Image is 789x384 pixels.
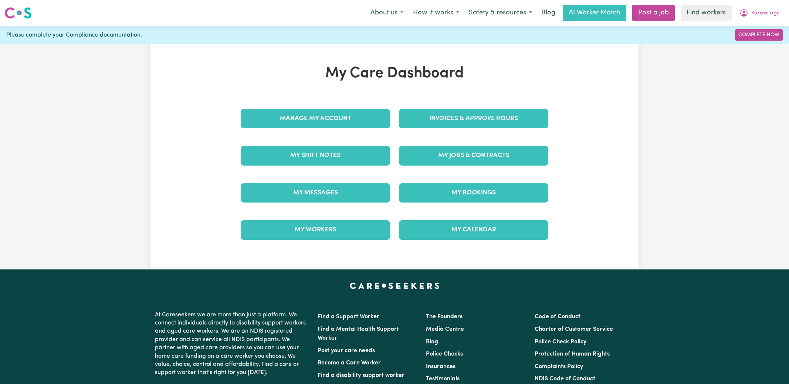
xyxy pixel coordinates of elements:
[535,314,580,320] a: Code of Conduct
[537,5,560,21] a: Blog
[720,337,735,351] iframe: Close message
[399,220,548,239] a: My Calendar
[366,5,408,21] button: About us
[399,146,548,165] a: My Jobs & Contracts
[735,5,785,21] button: My Account
[535,364,583,370] a: Complaints Policy
[318,373,404,378] a: Find a disability support worker
[399,183,548,203] a: My Bookings
[426,376,460,382] a: Testimonials
[535,376,595,382] a: NDIS Code of Conduct
[426,314,463,320] a: The Founders
[759,354,783,378] iframe: Button to launch messaging window
[399,109,548,128] a: Invoices & Approve Hours
[426,339,438,345] a: Blog
[236,65,553,82] h1: My Care Dashboard
[241,109,390,128] a: Manage My Account
[735,29,783,41] a: Complete Now
[563,5,626,21] a: AI Worker Match
[535,339,586,345] a: Police Check Policy
[241,220,390,239] a: My Workers
[318,314,379,320] a: Find a Support Worker
[4,4,32,21] a: Careseekers logo
[535,326,613,332] a: Charter of Customer Service
[241,146,390,165] a: My Shift Notes
[241,183,390,203] a: My Messages
[426,326,464,332] a: Media Centre
[6,31,142,40] span: Please complete your Compliance documentation.
[632,5,675,21] a: Post a job
[350,283,440,289] a: Careseekers home page
[535,351,610,357] a: Protection of Human Rights
[318,348,375,354] a: Post your care needs
[318,326,399,341] a: Find a Mental Health Support Worker
[751,9,780,17] span: Karawitage
[464,5,537,21] button: Safety & resources
[4,6,32,20] img: Careseekers logo
[681,5,732,21] a: Find workers
[426,351,463,357] a: Police Checks
[408,5,464,21] button: How it works
[155,308,309,380] p: At Careseekers we are more than just a platform. We connect individuals directly to disability su...
[318,360,381,366] a: Become a Care Worker
[426,364,456,370] a: Insurances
